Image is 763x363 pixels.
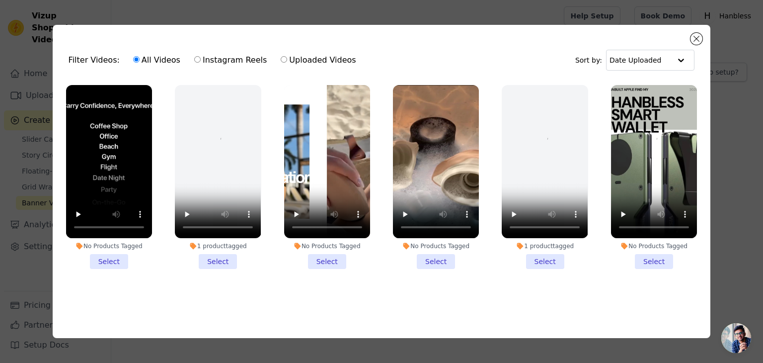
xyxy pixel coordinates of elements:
[611,242,697,250] div: No Products Tagged
[690,33,702,45] button: Close modal
[194,54,267,67] label: Instagram Reels
[575,50,695,71] div: Sort by:
[69,49,362,72] div: Filter Videos:
[721,323,751,353] div: Open chat
[284,242,370,250] div: No Products Tagged
[502,242,588,250] div: 1 product tagged
[280,54,356,67] label: Uploaded Videos
[393,242,479,250] div: No Products Tagged
[66,242,152,250] div: No Products Tagged
[133,54,181,67] label: All Videos
[175,242,261,250] div: 1 product tagged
